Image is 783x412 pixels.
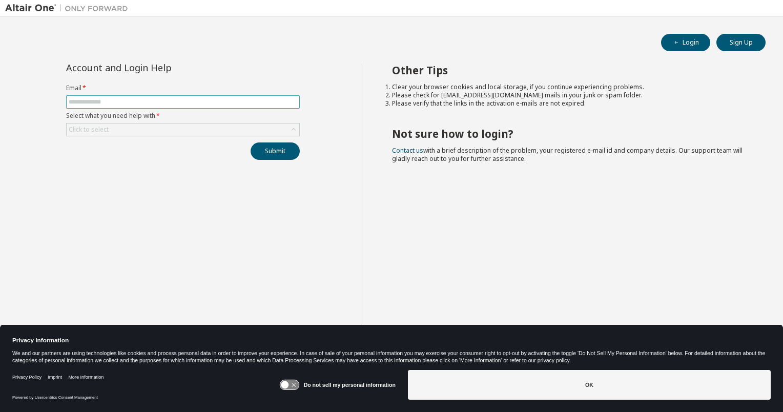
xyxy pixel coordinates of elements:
h2: Other Tips [392,64,748,77]
li: Please verify that the links in the activation e-mails are not expired. [392,99,748,108]
label: Email [66,84,300,92]
div: Click to select [69,126,109,134]
li: Clear your browser cookies and local storage, if you continue experiencing problems. [392,83,748,91]
label: Select what you need help with [66,112,300,120]
span: with a brief description of the problem, your registered e-mail id and company details. Our suppo... [392,146,743,163]
a: Contact us [392,146,423,155]
button: Login [661,34,710,51]
div: Account and Login Help [66,64,253,72]
img: Altair One [5,3,133,13]
div: Click to select [67,123,299,136]
button: Sign Up [716,34,766,51]
h2: Not sure how to login? [392,127,748,140]
li: Please check for [EMAIL_ADDRESS][DOMAIN_NAME] mails in your junk or spam folder. [392,91,748,99]
button: Submit [251,142,300,160]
